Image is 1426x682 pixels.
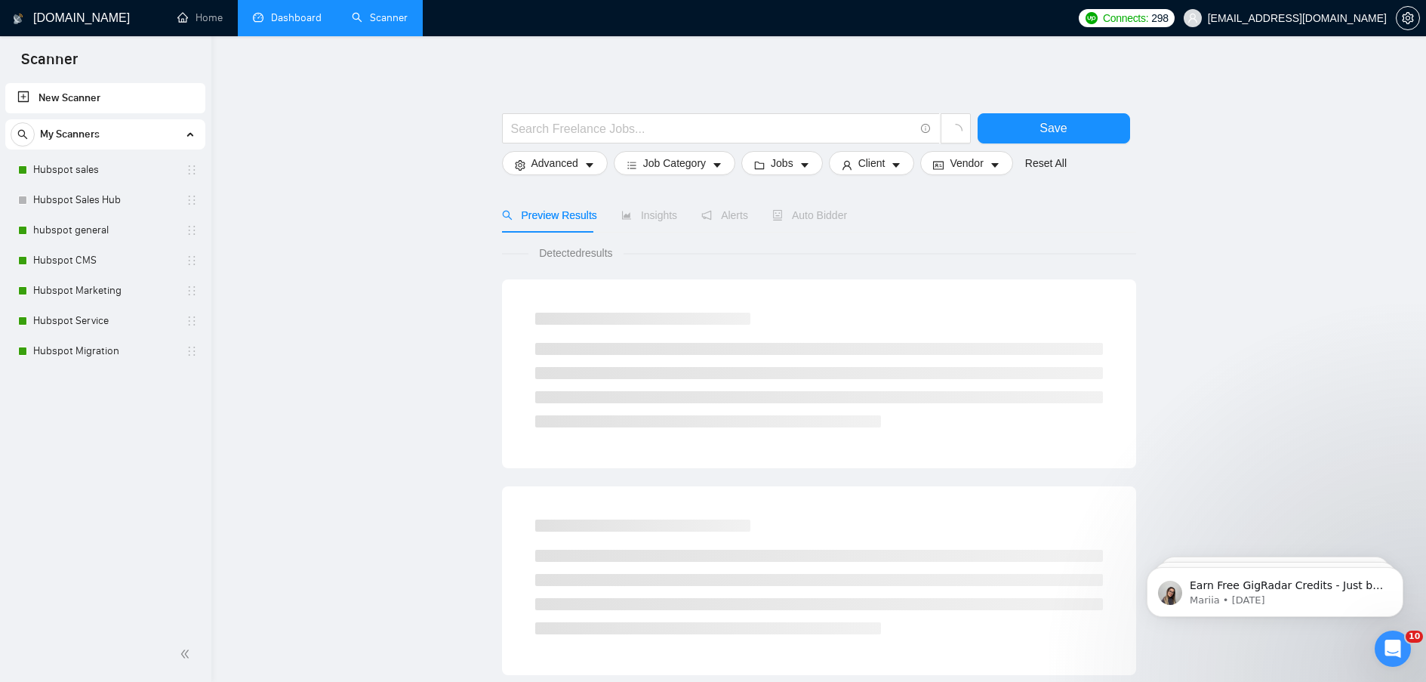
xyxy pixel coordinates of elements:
span: Jobs [771,155,793,171]
a: Hubspot Sales Hub [33,185,177,215]
span: notification [701,210,712,221]
span: search [502,210,513,221]
span: Detected results [528,245,623,261]
span: search [11,129,34,140]
span: Alerts [701,209,748,221]
button: Save [978,113,1130,143]
button: idcardVendorcaret-down [920,151,1012,175]
span: holder [186,224,198,236]
span: My Scanners [40,119,100,150]
span: holder [186,255,198,267]
a: Hubspot CMS [33,245,177,276]
iframe: Intercom live chat [1375,631,1411,667]
span: Vendor [950,155,983,171]
button: folderJobscaret-down [741,151,823,175]
span: holder [186,315,198,327]
span: setting [1397,12,1419,24]
span: Save [1039,119,1067,137]
span: Advanced [531,155,578,171]
a: setting [1396,12,1420,24]
span: bars [627,159,637,171]
button: settingAdvancedcaret-down [502,151,608,175]
iframe: Intercom notifications message [1124,535,1426,641]
span: Job Category [643,155,706,171]
span: holder [186,285,198,297]
span: area-chart [621,210,632,221]
span: Auto Bidder [772,209,847,221]
a: homeHome [177,11,223,24]
img: logo [13,7,23,31]
span: caret-down [584,159,595,171]
a: dashboardDashboard [253,11,322,24]
span: double-left [180,647,195,662]
a: New Scanner [17,83,193,113]
span: Client [858,155,885,171]
span: 298 [1151,10,1168,26]
span: holder [186,345,198,357]
button: search [11,122,35,147]
button: setting [1396,6,1420,30]
a: Reset All [1025,155,1067,171]
span: Preview Results [502,209,597,221]
span: loading [949,124,962,137]
a: Hubspot Migration [33,336,177,366]
span: holder [186,194,198,206]
a: Hubspot Marketing [33,276,177,306]
span: folder [754,159,765,171]
a: Hubspot Service [33,306,177,336]
span: idcard [933,159,944,171]
button: barsJob Categorycaret-down [614,151,735,175]
span: info-circle [921,124,931,134]
span: robot [772,210,783,221]
span: Insights [621,209,677,221]
img: upwork-logo.png [1086,12,1098,24]
span: Scanner [9,48,90,80]
span: holder [186,164,198,176]
span: user [1187,13,1198,23]
input: Search Freelance Jobs... [511,119,914,138]
span: caret-down [990,159,1000,171]
span: 10 [1406,631,1423,643]
span: caret-down [891,159,901,171]
span: setting [515,159,525,171]
li: My Scanners [5,119,205,366]
button: userClientcaret-down [829,151,915,175]
a: searchScanner [352,11,408,24]
li: New Scanner [5,83,205,113]
a: hubspot general [33,215,177,245]
span: caret-down [799,159,810,171]
span: Connects: [1103,10,1148,26]
a: Hubspot sales [33,155,177,185]
span: caret-down [712,159,722,171]
span: user [842,159,852,171]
